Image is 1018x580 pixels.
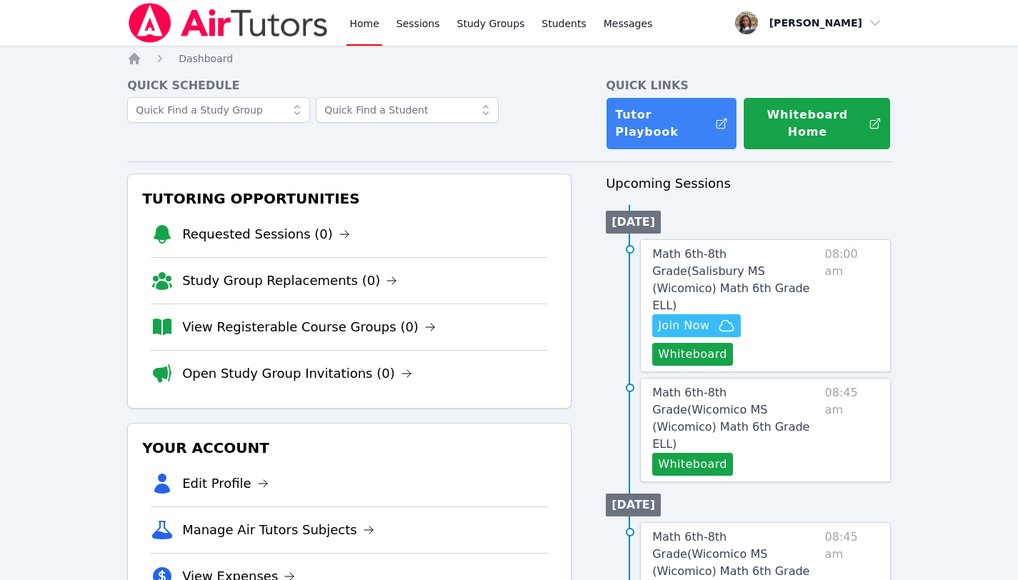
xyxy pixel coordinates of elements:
[652,247,809,312] span: Math 6th-8th Grade ( Salisbury MS (Wicomico) Math 6th Grade ELL )
[139,186,559,211] h3: Tutoring Opportunities
[316,97,499,123] input: Quick Find a Student
[179,51,233,66] a: Dashboard
[606,174,891,194] h3: Upcoming Sessions
[652,386,809,451] span: Math 6th-8th Grade ( Wicomico MS (Wicomico) Math 6th Grade ELL )
[652,246,819,314] a: Math 6th-8th Grade(Salisbury MS (Wicomico) Math 6th Grade ELL)
[182,474,269,494] a: Edit Profile
[182,520,374,540] a: Manage Air Tutors Subjects
[182,224,350,244] a: Requested Sessions (0)
[127,3,329,43] img: Air Tutors
[606,211,661,234] li: [DATE]
[604,16,653,31] span: Messages
[127,51,891,66] nav: Breadcrumb
[606,77,891,94] h4: Quick Links
[743,97,891,150] button: Whiteboard Home
[127,77,572,94] h4: Quick Schedule
[182,271,397,291] a: Study Group Replacements (0)
[652,343,733,366] button: Whiteboard
[139,435,559,461] h3: Your Account
[652,453,733,476] button: Whiteboard
[825,384,879,476] span: 08:45 am
[127,97,310,123] input: Quick Find a Study Group
[606,97,737,150] a: Tutor Playbook
[182,364,412,384] a: Open Study Group Invitations (0)
[179,53,233,64] span: Dashboard
[652,314,741,337] button: Join Now
[652,384,819,453] a: Math 6th-8th Grade(Wicomico MS (Wicomico) Math 6th Grade ELL)
[606,494,661,516] li: [DATE]
[658,317,709,334] span: Join Now
[825,246,879,366] span: 08:00 am
[182,317,436,337] a: View Registerable Course Groups (0)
